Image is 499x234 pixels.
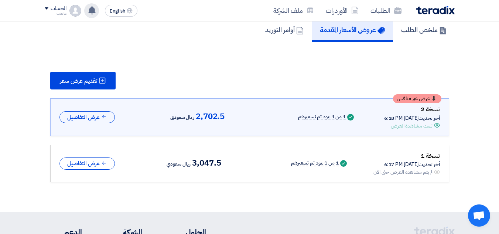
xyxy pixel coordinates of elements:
a: عروض الأسعار المقدمة [312,18,393,42]
span: 2,702.5 [196,112,225,121]
a: الطلبات [365,2,407,19]
button: عرض التفاصيل [59,157,115,170]
h5: ملخص الطلب [401,26,447,34]
span: English [110,9,125,14]
button: عرض التفاصيل [59,111,115,123]
img: Teradix logo [416,6,455,14]
span: عرض غير منافس [397,96,430,101]
button: تقديم عرض سعر [50,72,116,89]
a: الأوردرات [320,2,365,19]
a: ملف الشركة [267,2,320,19]
h5: عروض الأسعار المقدمة [320,26,385,34]
div: لم يتم مشاهدة العرض حتى الآن [373,168,433,176]
div: 1 من 1 بنود تم تسعيرهم [291,160,339,166]
a: أوامر التوريد [257,18,312,42]
img: profile_test.png [69,5,81,17]
span: ريال سعودي [167,160,191,169]
span: 3,047.5 [192,159,221,167]
h5: أوامر التوريد [265,26,304,34]
div: أخر تحديث [DATE] 6:18 PM [384,114,440,122]
span: ريال سعودي [170,113,194,122]
div: نسخة 1 [373,151,440,161]
div: أخر تحديث [DATE] 6:17 PM [373,160,440,168]
div: نسخة 2 [384,105,440,114]
a: Open chat [468,204,490,227]
button: English [105,5,137,17]
a: ملخص الطلب [393,18,455,42]
div: 1 من 1 بنود تم تسعيرهم [298,114,346,120]
div: الحساب [51,6,66,12]
span: تقديم عرض سعر [60,78,97,84]
div: عاطف [45,11,66,16]
div: تمت مشاهدة العرض [391,122,432,130]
